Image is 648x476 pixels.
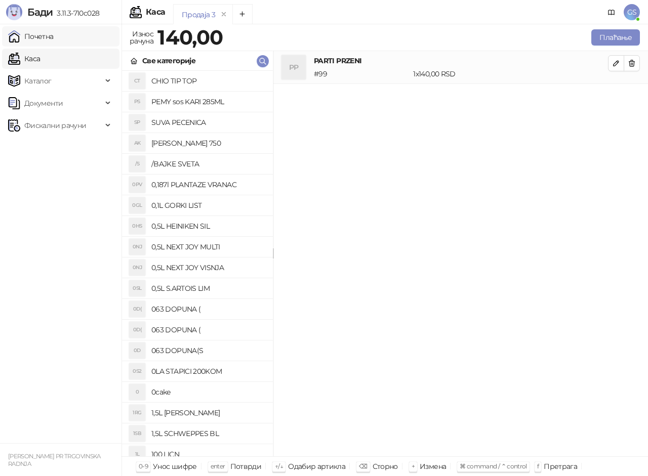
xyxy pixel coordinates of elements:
[8,26,54,47] a: Почетна
[217,10,230,19] button: remove
[460,462,527,470] span: ⌘ command / ⌃ control
[151,73,265,89] h4: CHIO TIP TOP
[151,94,265,110] h4: PEMY sos KARI 285ML
[275,462,283,470] span: ↑/↓
[624,4,640,20] span: GS
[373,460,398,473] div: Сторно
[151,280,265,296] h4: 0,5L S.ARTOIS LIM
[537,462,539,470] span: f
[151,135,265,151] h4: [PERSON_NAME] 750
[420,460,446,473] div: Измена
[129,384,145,400] div: 0
[153,460,197,473] div: Унос шифре
[129,259,145,276] div: 0NJ
[281,55,306,79] div: PP
[151,239,265,255] h4: 0,5L NEXT JOY MULTI
[151,301,265,317] h4: 063 DOPUNA (
[151,177,265,193] h4: 0,187l PLANTAZE VRANAC
[411,68,610,79] div: 1 x 140,00 RSD
[129,94,145,110] div: PS
[312,68,411,79] div: # 99
[151,259,265,276] h4: 0,5L NEXT JOY VISNJA
[129,177,145,193] div: 0PV
[182,9,215,20] div: Продаја 3
[151,363,265,379] h4: 0LA STAPICI 200KOM
[129,135,145,151] div: AK
[544,460,577,473] div: Претрага
[412,462,415,470] span: +
[151,446,265,462] h4: 100 LICN
[591,29,640,46] button: Плаћање
[53,9,99,18] span: 3.11.3-710c028
[314,55,608,66] h4: PARTI PRZENI
[288,460,345,473] div: Одабир артикла
[230,460,262,473] div: Потврди
[151,114,265,131] h4: SUVA PECENICA
[129,218,145,234] div: 0HS
[151,405,265,421] h4: 1,5L [PERSON_NAME]
[27,6,53,18] span: Бади
[6,4,22,20] img: Logo
[129,405,145,421] div: 1RG
[129,280,145,296] div: 0SL
[24,115,86,136] span: Фискални рачуни
[8,49,40,69] a: Каса
[129,73,145,89] div: CT
[151,218,265,234] h4: 0,5L HEINIKEN SIL
[129,342,145,359] div: 0D
[129,197,145,213] div: 0GL
[139,462,148,470] span: 0-9
[129,322,145,338] div: 0D(
[128,27,155,48] div: Износ рачуна
[211,462,225,470] span: enter
[151,384,265,400] h4: 0cake
[24,93,63,113] span: Документи
[232,4,253,24] button: Add tab
[129,425,145,442] div: 1SB
[129,114,145,131] div: SP
[129,446,145,462] div: 1L
[151,342,265,359] h4: 063 DOPUNA(S
[603,4,620,20] a: Документација
[151,197,265,213] h4: 0,1L GORKI LIST
[359,462,367,470] span: ⌫
[151,425,265,442] h4: 1,5L SCHWEPPES BL
[157,25,223,50] strong: 140,00
[8,453,101,467] small: [PERSON_NAME] PR TRGOVINSKA RADNJA
[129,239,145,255] div: 0NJ
[129,363,145,379] div: 0S2
[129,301,145,317] div: 0D(
[151,322,265,338] h4: 063 DOPUNA (
[129,156,145,172] div: /S
[24,71,52,91] span: Каталог
[122,71,273,456] div: grid
[151,156,265,172] h4: /BAJKE SVETA
[142,55,195,66] div: Све категорије
[146,8,165,16] div: Каса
